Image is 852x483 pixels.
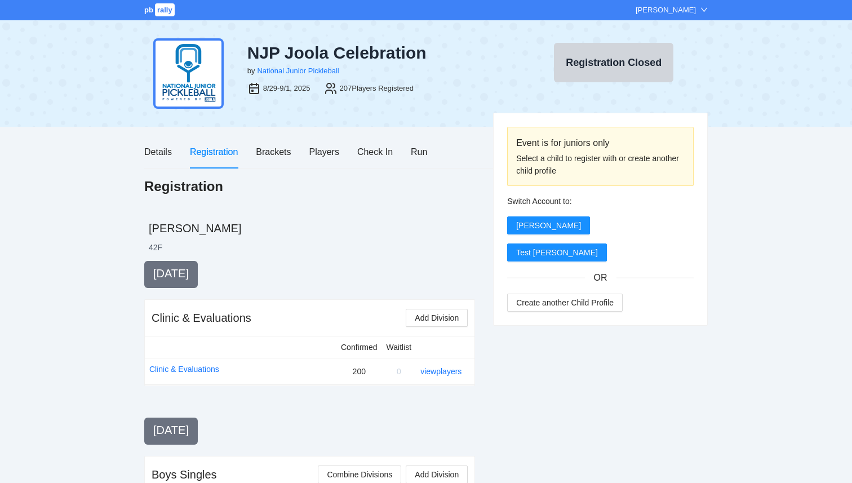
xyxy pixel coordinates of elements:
div: Boys Singles [152,467,217,482]
span: Create another Child Profile [516,296,614,309]
div: by [247,65,255,77]
td: 200 [336,358,382,384]
div: Switch Account to: [507,195,694,207]
div: Run [411,145,427,159]
a: National Junior Pickleball [257,67,339,75]
div: Event is for juniors only [516,136,685,150]
div: Details [144,145,172,159]
div: 207 Players Registered [340,83,414,94]
h2: [PERSON_NAME] [149,220,708,236]
div: 8/29-9/1, 2025 [263,83,310,94]
span: [PERSON_NAME] [516,219,581,232]
span: Test [PERSON_NAME] [516,246,598,259]
button: Registration Closed [554,43,673,82]
button: Test [PERSON_NAME] [507,243,607,262]
div: Check In [357,145,393,159]
div: Registration [190,145,238,159]
span: OR [585,271,616,285]
div: Clinic & Evaluations [152,310,251,326]
span: Add Division [415,312,459,324]
div: NJP Joola Celebration [247,43,511,63]
a: Clinic & Evaluations [149,363,219,375]
button: Add Division [406,309,468,327]
button: Create another Child Profile [507,294,623,312]
span: down [700,6,708,14]
span: Add Division [415,468,459,481]
a: pbrally [144,6,176,14]
div: Waitlist [387,341,412,353]
span: [DATE] [153,424,189,436]
span: pb [144,6,153,14]
div: Players [309,145,339,159]
span: Combine Divisions [327,468,392,481]
div: Brackets [256,145,291,159]
button: [PERSON_NAME] [507,216,590,234]
span: rally [155,3,175,16]
div: Select a child to register with or create another child profile [516,152,685,177]
div: [PERSON_NAME] [636,5,696,16]
img: njp-logo2.png [153,38,224,109]
h1: Registration [144,178,223,196]
div: Confirmed [341,341,378,353]
span: [DATE] [153,267,189,280]
li: 42 F [149,242,162,253]
a: view players [420,367,461,376]
span: 0 [397,367,401,376]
